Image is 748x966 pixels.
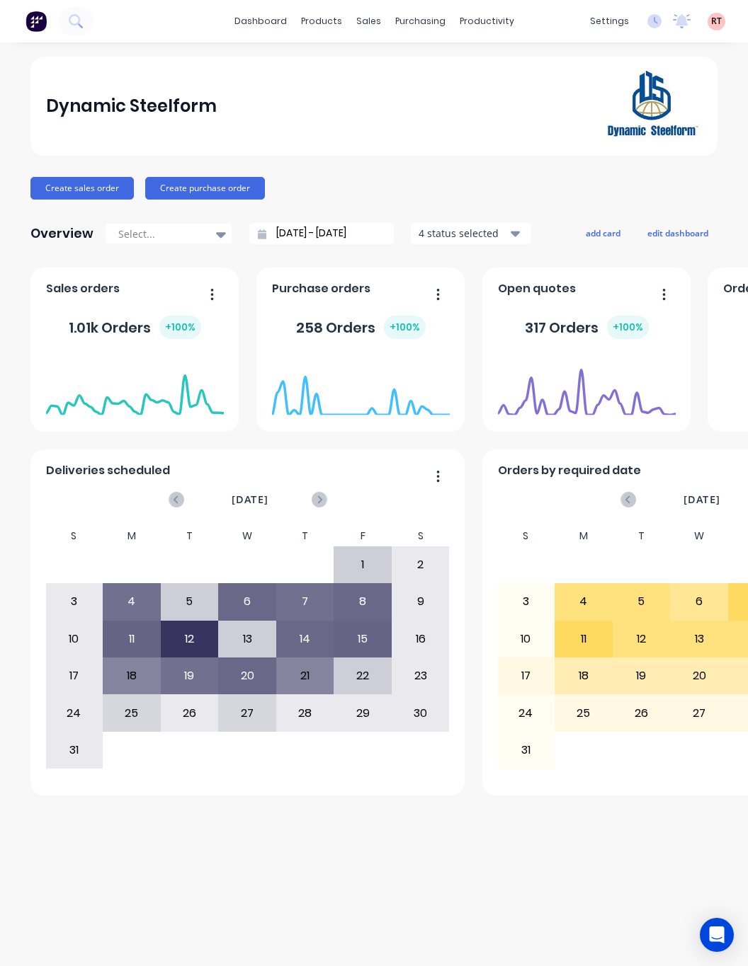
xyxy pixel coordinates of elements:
[46,584,103,619] div: 3
[453,11,521,32] div: productivity
[334,526,392,546] div: F
[334,621,391,657] div: 15
[349,11,388,32] div: sales
[218,526,276,546] div: W
[419,226,508,241] div: 4 status selected
[498,658,555,694] div: 17
[69,316,201,339] div: 1.01k Orders
[219,658,276,694] div: 20
[219,695,276,730] div: 27
[161,584,218,619] div: 5
[583,11,636,32] div: settings
[103,695,160,730] div: 25
[555,526,613,546] div: M
[46,621,103,657] div: 10
[46,92,217,120] div: Dynamic Steelform
[411,223,531,244] button: 4 status selected
[670,526,728,546] div: W
[219,584,276,619] div: 6
[334,658,391,694] div: 22
[613,584,670,619] div: 5
[498,584,555,619] div: 3
[277,658,334,694] div: 21
[159,316,201,339] div: + 100 %
[555,658,612,694] div: 18
[392,695,449,730] div: 30
[161,658,218,694] div: 19
[555,695,612,730] div: 25
[272,280,370,297] span: Purchase orders
[232,492,268,507] span: [DATE]
[555,584,612,619] div: 4
[103,526,161,546] div: M
[46,732,103,768] div: 31
[334,584,391,619] div: 8
[498,280,576,297] span: Open quotes
[613,658,670,694] div: 19
[334,695,391,730] div: 29
[161,695,218,730] div: 26
[161,526,219,546] div: T
[276,526,334,546] div: T
[497,526,555,546] div: S
[25,11,47,32] img: Factory
[103,584,160,619] div: 4
[498,732,555,768] div: 31
[46,280,120,297] span: Sales orders
[46,658,103,694] div: 17
[671,658,727,694] div: 20
[103,658,160,694] div: 18
[227,11,294,32] a: dashboard
[392,658,449,694] div: 23
[219,621,276,657] div: 13
[30,219,93,248] div: Overview
[392,584,449,619] div: 9
[30,177,134,200] button: Create sales order
[161,621,218,657] div: 12
[555,621,612,657] div: 11
[388,11,453,32] div: purchasing
[671,584,727,619] div: 6
[525,316,649,339] div: 317 Orders
[684,492,720,507] span: [DATE]
[498,621,555,657] div: 10
[392,547,449,582] div: 2
[103,621,160,657] div: 11
[671,695,727,730] div: 27
[145,177,265,200] button: Create purchase order
[711,15,722,28] span: RT
[577,224,630,242] button: add card
[45,526,103,546] div: S
[277,621,334,657] div: 14
[613,621,670,657] div: 12
[498,695,555,730] div: 24
[296,316,426,339] div: 258 Orders
[613,695,670,730] div: 26
[603,57,702,156] img: Dynamic Steelform
[277,584,334,619] div: 7
[392,526,450,546] div: S
[671,621,727,657] div: 13
[607,316,649,339] div: + 100 %
[613,526,671,546] div: T
[46,695,103,730] div: 24
[277,695,334,730] div: 28
[46,462,170,479] span: Deliveries scheduled
[700,918,734,952] div: Open Intercom Messenger
[638,224,718,242] button: edit dashboard
[294,11,349,32] div: products
[334,547,391,582] div: 1
[384,316,426,339] div: + 100 %
[392,621,449,657] div: 16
